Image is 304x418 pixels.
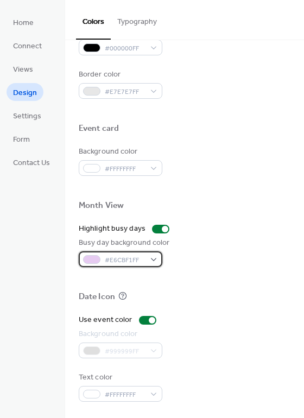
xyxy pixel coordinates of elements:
div: Busy day background color [79,237,170,249]
div: Border color [79,69,160,80]
div: Background color [79,146,160,157]
span: #000000FF [105,43,145,54]
span: Views [13,64,33,75]
div: Use event color [79,314,132,326]
a: Form [7,130,36,148]
div: Date Icon [79,292,115,303]
div: Month View [79,200,124,212]
a: Views [7,60,40,78]
span: Home [13,17,34,29]
a: Home [7,13,40,31]
div: Event card [79,123,119,135]
span: #FFFFFFFF [105,389,145,401]
span: #FFFFFFFF [105,163,145,175]
span: Settings [13,111,41,122]
a: Design [7,83,43,101]
span: Connect [13,41,42,52]
div: Highlight busy days [79,223,145,235]
span: Design [13,87,37,99]
div: Background color [79,328,160,340]
span: Form [13,134,30,145]
div: Text color [79,372,160,383]
a: Contact Us [7,153,56,171]
span: #E7E7E7FF [105,86,145,98]
a: Settings [7,106,48,124]
a: Connect [7,36,48,54]
span: #E6CBF1FF [105,255,145,266]
span: Contact Us [13,157,50,169]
